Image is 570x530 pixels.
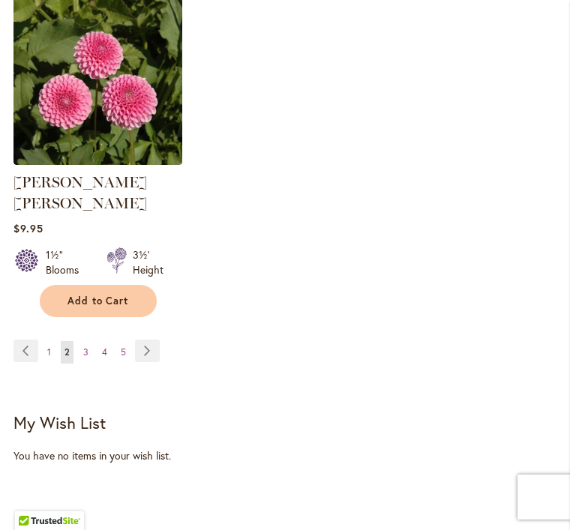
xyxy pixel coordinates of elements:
strong: My Wish List [13,412,106,433]
span: 4 [102,346,107,358]
a: 1 [43,341,55,364]
a: BETTY ANNE [13,154,182,168]
a: 3 [79,341,92,364]
a: 4 [98,341,111,364]
div: 1½" Blooms [46,247,88,277]
a: [PERSON_NAME] [PERSON_NAME] [13,173,147,212]
span: 2 [64,346,70,358]
iframe: Launch Accessibility Center [11,477,53,519]
div: 3½' Height [133,247,163,277]
span: Add to Cart [67,295,129,307]
span: 5 [121,346,126,358]
div: You have no items in your wish list. [13,448,556,463]
span: $9.95 [13,221,43,235]
a: 5 [117,341,130,364]
button: Add to Cart [40,285,157,317]
span: 3 [83,346,88,358]
span: 1 [47,346,51,358]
